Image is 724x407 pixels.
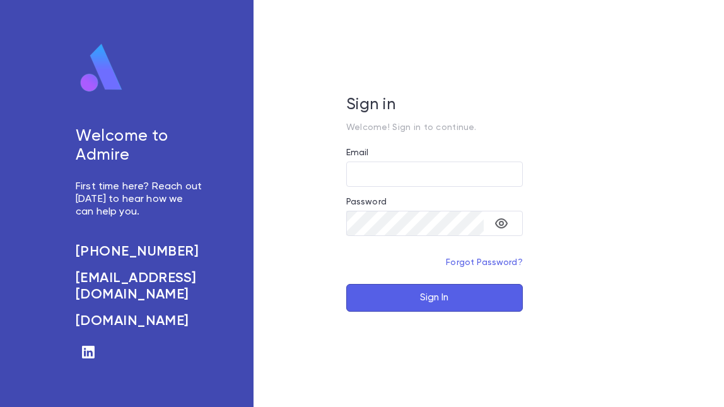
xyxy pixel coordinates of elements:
[76,270,203,303] a: [EMAIL_ADDRESS][DOMAIN_NAME]
[489,211,514,236] button: toggle password visibility
[346,197,387,207] label: Password
[346,148,369,158] label: Email
[346,284,523,312] button: Sign In
[76,180,203,218] p: First time here? Reach out [DATE] to hear how we can help you.
[76,127,203,165] h5: Welcome to Admire
[76,43,127,93] img: logo
[76,313,203,329] a: [DOMAIN_NAME]
[346,122,523,133] p: Welcome! Sign in to continue.
[76,244,203,260] a: [PHONE_NUMBER]
[346,96,523,115] h5: Sign in
[446,258,523,267] a: Forgot Password?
